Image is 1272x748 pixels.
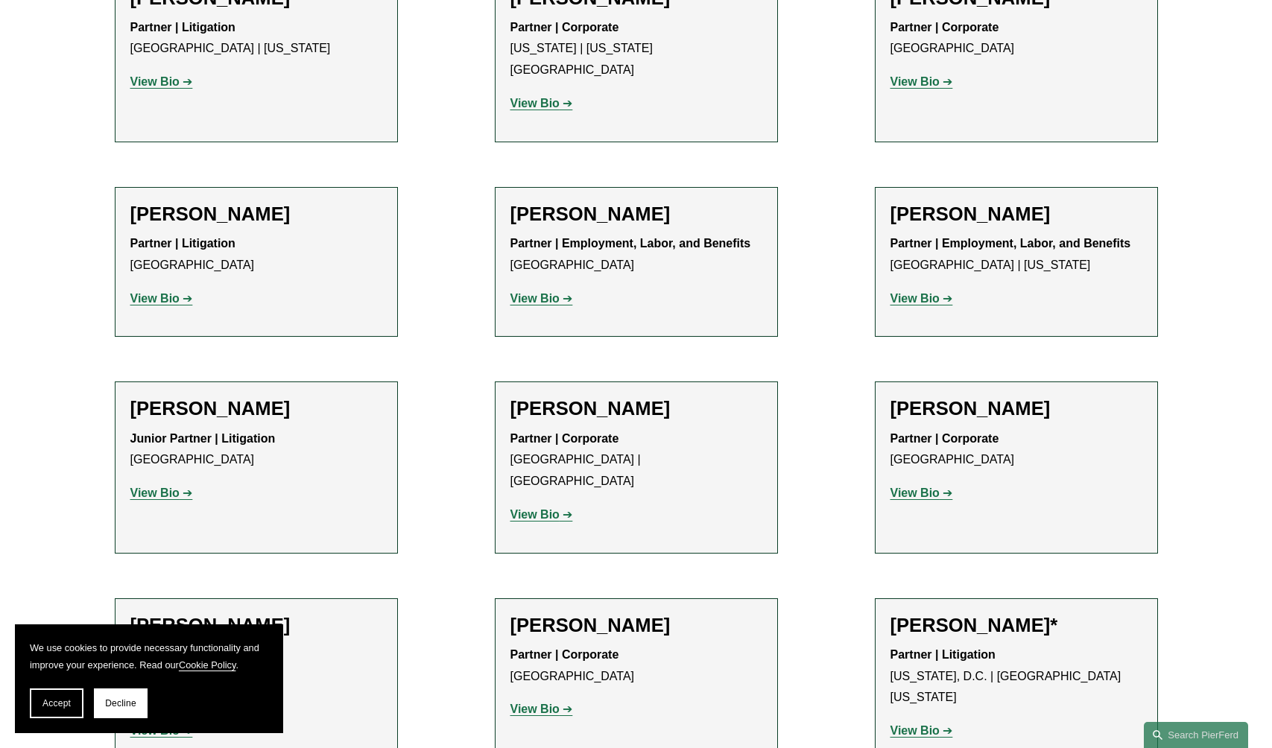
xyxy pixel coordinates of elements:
[130,17,382,60] p: [GEOGRAPHIC_DATA] | [US_STATE]
[890,397,1142,420] h2: [PERSON_NAME]
[890,75,953,88] a: View Bio
[510,21,619,34] strong: Partner | Corporate
[1144,722,1248,748] a: Search this site
[130,432,276,445] strong: Junior Partner | Litigation
[890,237,1131,250] strong: Partner | Employment, Labor, and Benefits
[890,21,999,34] strong: Partner | Corporate
[510,17,762,81] p: [US_STATE] | [US_STATE][GEOGRAPHIC_DATA]
[130,614,382,637] h2: [PERSON_NAME]
[890,203,1142,226] h2: [PERSON_NAME]
[510,703,573,715] a: View Bio
[94,688,148,718] button: Decline
[130,237,235,250] strong: Partner | Litigation
[890,432,999,445] strong: Partner | Corporate
[890,486,940,499] strong: View Bio
[130,292,193,305] a: View Bio
[890,428,1142,472] p: [GEOGRAPHIC_DATA]
[510,292,560,305] strong: View Bio
[130,428,382,472] p: [GEOGRAPHIC_DATA]
[890,486,953,499] a: View Bio
[130,75,193,88] a: View Bio
[510,614,762,637] h2: [PERSON_NAME]
[510,203,762,226] h2: [PERSON_NAME]
[510,397,762,420] h2: [PERSON_NAME]
[30,688,83,718] button: Accept
[510,237,751,250] strong: Partner | Employment, Labor, and Benefits
[890,233,1142,276] p: [GEOGRAPHIC_DATA] | [US_STATE]
[179,659,236,671] a: Cookie Policy
[890,644,1142,709] p: [US_STATE], D.C. | [GEOGRAPHIC_DATA][US_STATE]
[510,97,560,110] strong: View Bio
[105,698,136,709] span: Decline
[42,698,71,709] span: Accept
[130,397,382,420] h2: [PERSON_NAME]
[15,624,283,733] section: Cookie banner
[890,292,940,305] strong: View Bio
[890,648,996,661] strong: Partner | Litigation
[890,17,1142,60] p: [GEOGRAPHIC_DATA]
[890,724,953,737] a: View Bio
[890,292,953,305] a: View Bio
[890,614,1142,637] h2: [PERSON_NAME]*
[510,644,762,688] p: [GEOGRAPHIC_DATA]
[130,486,180,499] strong: View Bio
[890,75,940,88] strong: View Bio
[130,21,235,34] strong: Partner | Litigation
[130,75,180,88] strong: View Bio
[510,508,560,521] strong: View Bio
[890,724,940,737] strong: View Bio
[510,292,573,305] a: View Bio
[510,233,762,276] p: [GEOGRAPHIC_DATA]
[130,486,193,499] a: View Bio
[510,428,762,492] p: [GEOGRAPHIC_DATA] | [GEOGRAPHIC_DATA]
[510,703,560,715] strong: View Bio
[510,508,573,521] a: View Bio
[130,233,382,276] p: [GEOGRAPHIC_DATA]
[510,648,619,661] strong: Partner | Corporate
[130,203,382,226] h2: [PERSON_NAME]
[130,292,180,305] strong: View Bio
[30,639,268,673] p: We use cookies to provide necessary functionality and improve your experience. Read our .
[510,97,573,110] a: View Bio
[510,432,619,445] strong: Partner | Corporate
